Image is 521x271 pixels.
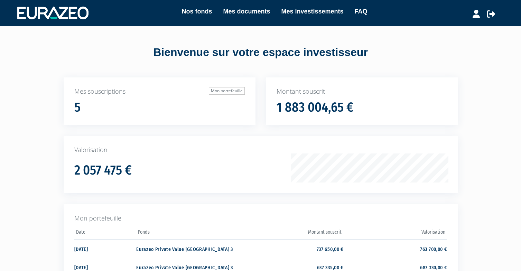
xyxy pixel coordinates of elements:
a: FAQ [355,7,368,16]
a: Nos fonds [182,7,212,16]
p: Valorisation [74,146,447,155]
h1: 1 883 004,65 € [277,100,353,115]
th: Fonds [136,227,240,240]
th: Montant souscrit [240,227,343,240]
a: Mes investissements [281,7,343,16]
h1: 5 [74,100,81,115]
img: 1732889491-logotype_eurazeo_blanc_rvb.png [17,7,89,19]
div: Bienvenue sur votre espace investisseur [48,45,473,60]
p: Mon portefeuille [74,214,447,223]
h1: 2 057 475 € [74,163,132,178]
a: Mes documents [223,7,270,16]
p: Montant souscrit [277,87,447,96]
td: Eurazeo Private Value [GEOGRAPHIC_DATA] 3 [136,240,240,258]
td: 737 650,00 € [240,240,343,258]
a: Mon portefeuille [209,87,245,95]
td: 763 700,00 € [343,240,447,258]
p: Mes souscriptions [74,87,245,96]
th: Valorisation [343,227,447,240]
td: [DATE] [74,240,137,258]
th: Date [74,227,137,240]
